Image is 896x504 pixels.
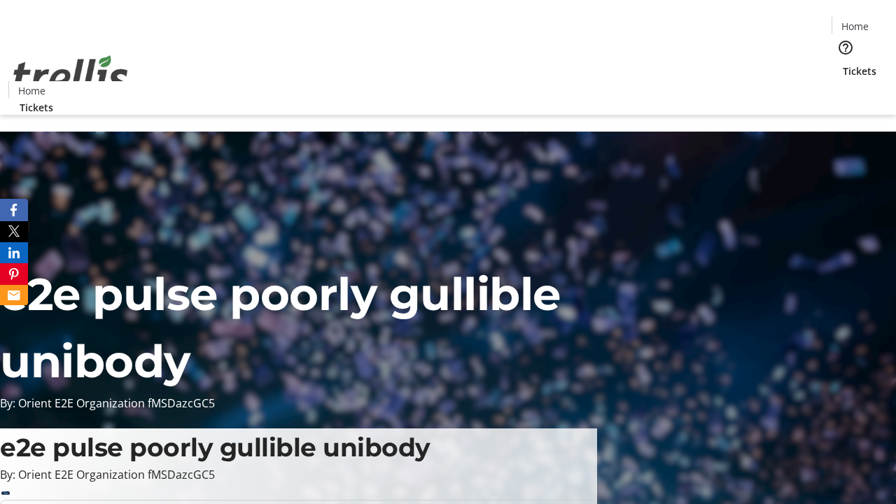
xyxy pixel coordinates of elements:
a: Tickets [8,100,64,115]
span: Tickets [20,100,53,115]
a: Home [9,83,54,98]
a: Home [832,19,877,34]
a: Tickets [832,64,888,78]
span: Tickets [843,64,876,78]
span: Home [18,83,45,98]
span: Home [841,19,869,34]
button: Help [832,34,860,62]
button: Cart [832,78,860,106]
img: Orient E2E Organization fMSDazcGC5's Logo [8,40,133,110]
